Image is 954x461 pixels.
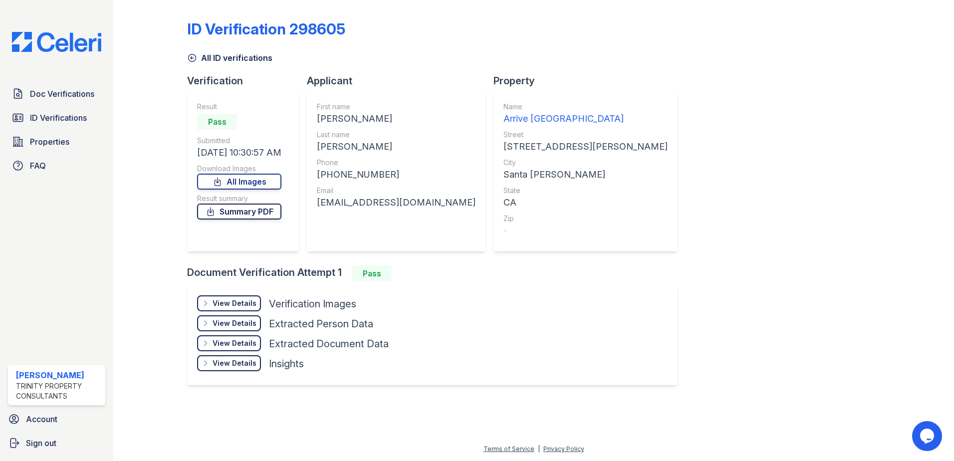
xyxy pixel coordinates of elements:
a: All Images [197,174,281,190]
div: Pass [352,265,392,281]
div: Verification Images [269,297,356,311]
span: Doc Verifications [30,88,94,100]
a: Privacy Policy [543,445,584,453]
a: Account [4,409,109,429]
div: View Details [213,318,256,328]
div: Insights [269,357,304,371]
div: Street [503,130,668,140]
div: Phone [317,158,476,168]
div: First name [317,102,476,112]
div: Arrive [GEOGRAPHIC_DATA] [503,112,668,126]
div: Applicant [307,74,493,88]
div: Result summary [197,194,281,204]
div: [PERSON_NAME] [317,112,476,126]
span: ID Verifications [30,112,87,124]
span: FAQ [30,160,46,172]
div: Document Verification Attempt 1 [187,265,686,281]
a: All ID verifications [187,52,272,64]
div: Property [493,74,686,88]
div: View Details [213,338,256,348]
div: Santa [PERSON_NAME] [503,168,668,182]
div: Extracted Person Data [269,317,373,331]
div: View Details [213,298,256,308]
div: Pass [197,114,237,130]
div: Verification [187,74,307,88]
div: Extracted Document Data [269,337,389,351]
div: View Details [213,358,256,368]
div: [STREET_ADDRESS][PERSON_NAME] [503,140,668,154]
a: Name Arrive [GEOGRAPHIC_DATA] [503,102,668,126]
a: Summary PDF [197,204,281,220]
div: CA [503,196,668,210]
a: Doc Verifications [8,84,105,104]
span: Account [26,413,57,425]
div: Name [503,102,668,112]
iframe: chat widget [912,421,944,451]
div: Download Images [197,164,281,174]
div: City [503,158,668,168]
div: Trinity Property Consultants [16,381,101,401]
a: ID Verifications [8,108,105,128]
span: Sign out [26,437,56,449]
a: Sign out [4,433,109,453]
div: [PHONE_NUMBER] [317,168,476,182]
div: Zip [503,214,668,224]
div: Last name [317,130,476,140]
span: Properties [30,136,69,148]
a: Terms of Service [483,445,534,453]
div: [DATE] 10:30:57 AM [197,146,281,160]
div: | [538,445,540,453]
div: [PERSON_NAME] [16,369,101,381]
a: Properties [8,132,105,152]
div: - [503,224,668,237]
div: ID Verification 298605 [187,20,345,38]
div: [PERSON_NAME] [317,140,476,154]
div: [EMAIL_ADDRESS][DOMAIN_NAME] [317,196,476,210]
div: Email [317,186,476,196]
a: FAQ [8,156,105,176]
img: CE_Logo_Blue-a8612792a0a2168367f1c8372b55b34899dd931a85d93a1a3d3e32e68fde9ad4.png [4,32,109,52]
div: Submitted [197,136,281,146]
div: Result [197,102,281,112]
div: State [503,186,668,196]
